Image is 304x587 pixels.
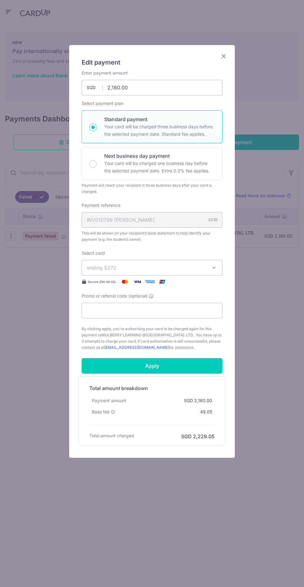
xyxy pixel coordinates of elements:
input: Apply [82,358,222,374]
p: Your card will be charged three business days before the selected payment date. Standard fee appl... [104,123,215,138]
label: Payment reference [82,202,120,208]
p: Next business day payment [104,152,215,160]
a: [EMAIL_ADDRESS][DOMAIN_NAME] [104,345,169,350]
img: Mastercard [119,278,131,285]
h5: Total amount breakdown [89,385,215,392]
div: 49.05 [198,406,215,417]
label: Enter payment amount [82,70,128,76]
p: Standard payment [104,116,215,123]
span: ending 5272 [87,265,116,271]
span: This will be shown on your recipient’s bank statement to help identify your payment (e.g. the stu... [82,230,222,243]
h6: SGD 2,229.05 [181,433,215,440]
label: Select payment plan [82,100,123,107]
span: SGD [87,84,103,91]
img: American Express [144,278,156,285]
span: Secure 256-bit SSL [88,279,116,284]
input: 0.00 [82,80,222,95]
span: Promo or referral code (optional) [82,293,148,299]
span: Base fee [92,409,110,415]
div: Payment will reach your recipient in three business days after your card is charged. [82,182,222,195]
img: UnionPay [156,278,168,285]
p: Your card will be charged one business day before the selected payment date. Extra 0.3% fee applies. [104,160,215,175]
span: MULBERRY LEARNING @[GEOGRAPHIC_DATA]. LTD. [101,333,194,337]
div: 21/35 [208,217,217,223]
span: By clicking apply, you're authorising your card to be charged again for this payment to . You hav... [82,326,222,351]
div: SGD 2,180.00 [181,395,215,406]
div: Payment amount [89,395,129,406]
button: Close [220,52,227,60]
button: ending 5272 [82,260,222,275]
label: Select card [82,250,105,256]
h5: Edit payment [82,57,222,67]
h6: Total amount charged [89,433,134,439]
img: Visa [131,278,144,285]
